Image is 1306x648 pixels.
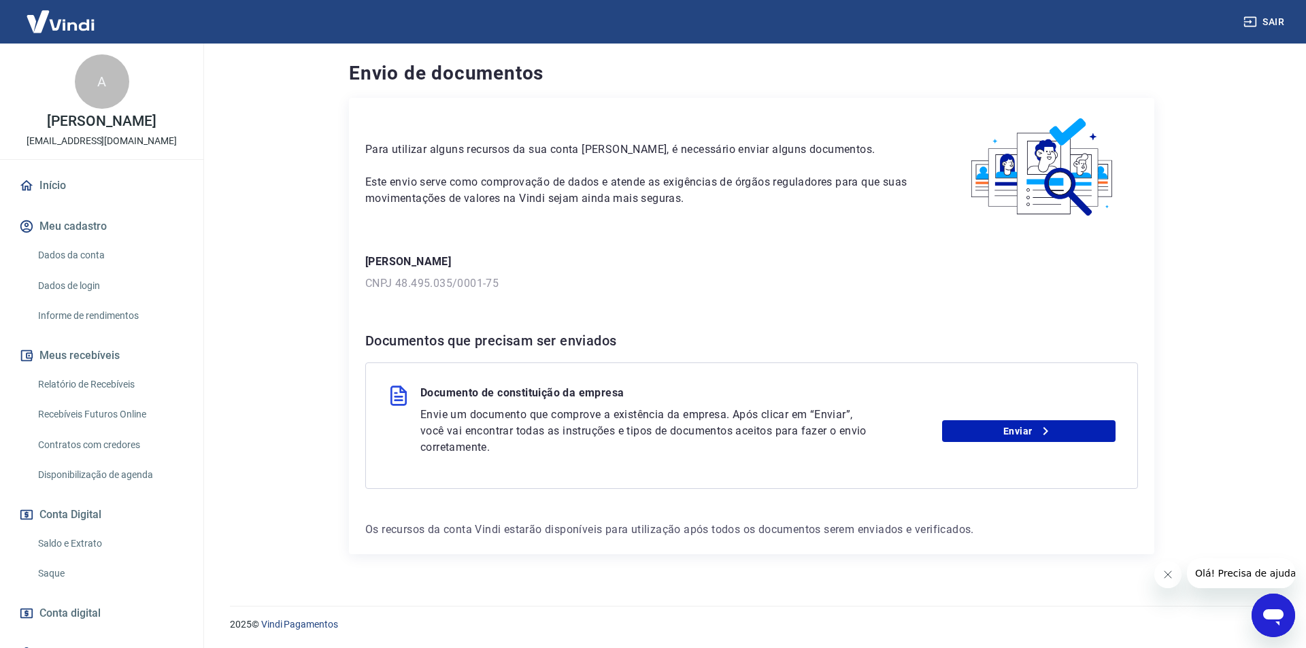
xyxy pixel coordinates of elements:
[365,522,1138,538] p: Os recursos da conta Vindi estarão disponíveis para utilização após todos os documentos serem env...
[1252,594,1295,637] iframe: Botão para abrir a janela de mensagens
[27,134,177,148] p: [EMAIL_ADDRESS][DOMAIN_NAME]
[420,407,872,456] p: Envie um documento que comprove a existência da empresa. Após clicar em “Enviar”, você vai encont...
[39,604,101,623] span: Conta digital
[47,114,156,129] p: [PERSON_NAME]
[365,275,1138,292] p: CNPJ 48.495.035/0001-75
[948,114,1138,221] img: waiting_documents.41d9841a9773e5fdf392cede4d13b617.svg
[365,254,1138,270] p: [PERSON_NAME]
[33,272,187,300] a: Dados de login
[365,141,916,158] p: Para utilizar alguns recursos da sua conta [PERSON_NAME], é necessário enviar alguns documentos.
[16,500,187,530] button: Conta Digital
[230,617,1273,632] p: 2025 ©
[33,241,187,269] a: Dados da conta
[942,420,1116,442] a: Enviar
[33,530,187,558] a: Saldo e Extrato
[16,211,187,241] button: Meu cadastro
[33,400,187,428] a: Recebíveis Futuros Online
[1154,561,1182,588] iframe: Fechar mensagem
[420,385,624,407] p: Documento de constituição da empresa
[33,560,187,587] a: Saque
[33,371,187,398] a: Relatório de Recebíveis
[365,330,1138,352] h6: Documentos que precisam ser enviados
[33,461,187,489] a: Disponibilização de agenda
[365,174,916,207] p: Este envio serve como comprovação de dados e atende as exigências de órgãos reguladores para que ...
[349,60,1154,87] h4: Envio de documentos
[261,619,338,630] a: Vindi Pagamentos
[8,10,114,20] span: Olá! Precisa de ajuda?
[75,54,129,109] div: A
[1187,558,1295,588] iframe: Mensagem da empresa
[1241,10,1290,35] button: Sair
[33,302,187,330] a: Informe de rendimentos
[16,1,105,42] img: Vindi
[16,341,187,371] button: Meus recebíveis
[33,431,187,459] a: Contratos com credores
[388,385,409,407] img: file.3f2e98d22047474d3a157069828955b5.svg
[16,598,187,628] a: Conta digital
[16,171,187,201] a: Início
